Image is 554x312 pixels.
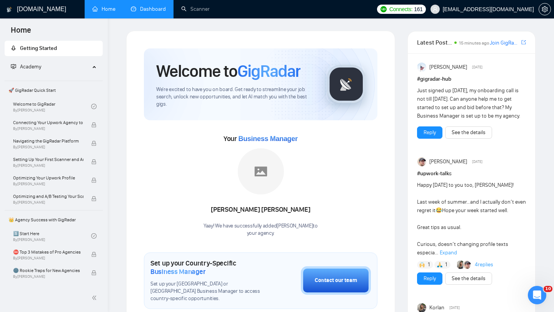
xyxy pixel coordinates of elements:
a: Join GigRadar Slack Community [490,39,520,47]
span: lock [91,122,97,128]
span: GigRadar [237,61,300,81]
span: fund-projection-screen [11,64,16,69]
h1: # gigradar-hub [417,75,526,83]
span: Getting Started [20,45,57,51]
span: 🌚 Rookie Traps for New Agencies [13,267,83,274]
span: Home [5,25,37,41]
span: Expand [440,249,457,256]
span: By [PERSON_NAME] [13,274,83,279]
button: See the details [445,126,492,139]
a: homeHome [92,6,115,12]
img: 🙏 [437,262,442,267]
li: Getting Started [5,41,103,56]
img: Korlan [457,261,466,269]
img: gigradar-logo.png [327,65,365,103]
span: 👑 Agency Success with GigRadar [5,212,102,227]
span: [PERSON_NAME] [429,63,467,71]
span: [DATE] [472,158,482,165]
a: Welcome to GigRadarBy[PERSON_NAME] [13,98,91,115]
a: setting [539,6,551,12]
span: By [PERSON_NAME] [13,182,83,186]
span: Navigating the GigRadar Platform [13,137,83,145]
span: 😂 [436,207,442,214]
a: 1️⃣ Start HereBy[PERSON_NAME] [13,227,91,244]
span: By [PERSON_NAME] [13,256,83,261]
a: See the details [452,274,486,283]
h1: Welcome to [156,61,300,81]
iframe: Intercom live chat [528,286,546,304]
span: Connecting Your Upwork Agency to GigRadar [13,119,83,126]
span: rocket [11,45,16,51]
div: Contact our team [315,276,357,285]
img: upwork-logo.png [380,6,387,12]
a: searchScanner [181,6,210,12]
span: ⛔ Top 3 Mistakes of Pro Agencies [13,248,83,256]
div: [PERSON_NAME] [PERSON_NAME] [204,203,318,216]
span: user [432,7,438,12]
span: export [521,39,526,45]
span: lock [91,196,97,201]
a: See the details [452,128,486,137]
span: Academy [11,63,41,70]
span: check-circle [91,104,97,109]
span: Latest Posts from the GigRadar Community [417,38,452,47]
button: Contact our team [301,266,371,295]
span: lock [91,178,97,183]
img: logo [7,3,12,16]
span: 1 [428,261,430,269]
span: Connects: [389,5,412,13]
img: Anisuzzaman Khan [417,63,427,72]
span: Academy [20,63,41,70]
button: Reply [417,272,442,285]
a: 4replies [475,261,493,269]
span: check-circle [91,233,97,239]
button: setting [539,3,551,15]
span: [DATE] [472,64,482,71]
span: We're excited to have you on board. Get ready to streamline your job search, unlock new opportuni... [156,86,314,108]
span: By [PERSON_NAME] [13,145,83,149]
span: Your [224,134,298,143]
div: Yaay! We have successfully added [PERSON_NAME] to [204,222,318,237]
img: Igor Šalagin [417,157,427,166]
button: See the details [445,272,492,285]
span: Happy [DATE] to you too, [PERSON_NAME]! Last week of summer…and I actually don’t even regret it H... [417,182,526,256]
img: Igor Šalagin [463,261,472,269]
span: 10 [544,286,552,292]
h1: # upwork-talks [417,169,526,178]
span: double-left [92,294,99,302]
span: By [PERSON_NAME] [13,126,83,131]
span: 1 [445,261,447,269]
img: 🙌 [419,262,425,267]
a: Reply [424,128,436,137]
span: Business Manager [238,135,297,143]
span: [PERSON_NAME] [429,158,467,166]
span: lock [91,270,97,275]
span: lock [91,159,97,164]
span: 🚀 GigRadar Quick Start [5,83,102,98]
a: dashboardDashboard [131,6,166,12]
span: 15 minutes ago [459,40,489,46]
span: [DATE] [449,304,460,311]
span: 161 [414,5,422,13]
span: By [PERSON_NAME] [13,200,83,205]
span: Set up your [GEOGRAPHIC_DATA] or [GEOGRAPHIC_DATA] Business Manager to access country-specific op... [150,280,262,302]
span: Business Manager [150,267,205,276]
p: your agency . [204,230,318,237]
a: Reply [424,274,436,283]
span: lock [91,141,97,146]
span: Optimizing Your Upwork Profile [13,174,83,182]
span: Just signed up [DATE], my onboarding call is not till [DATE]. Can anyone help me to get started t... [417,87,520,119]
h1: Set up your Country-Specific [150,259,262,276]
button: Reply [417,126,442,139]
span: Korlan [429,304,444,312]
span: By [PERSON_NAME] [13,163,83,168]
span: Optimizing and A/B Testing Your Scanner for Better Results [13,193,83,200]
img: placeholder.png [238,148,284,194]
span: lock [91,252,97,257]
span: Setting Up Your First Scanner and Auto-Bidder [13,156,83,163]
a: export [521,39,526,46]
